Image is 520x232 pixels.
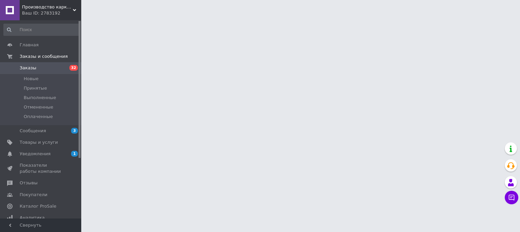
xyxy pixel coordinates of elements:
[505,191,518,204] button: Чат с покупателем
[20,162,63,175] span: Показатели работы компании
[24,76,39,82] span: Новые
[3,24,80,36] input: Поиск
[22,10,81,16] div: Ваш ID: 2783192
[20,192,47,198] span: Покупатели
[69,65,78,71] span: 32
[20,139,58,145] span: Товары и услуги
[71,151,78,157] span: 1
[20,203,56,209] span: Каталог ProSale
[20,65,36,71] span: Заказы
[20,128,46,134] span: Сообщения
[71,128,78,134] span: 3
[20,151,50,157] span: Уведомления
[24,95,56,101] span: Выполненные
[24,104,53,110] span: Отмененные
[20,180,38,186] span: Отзывы
[20,53,68,60] span: Заказы и сообщения
[20,42,39,48] span: Главная
[22,4,73,10] span: Производство каркасно-тентовых конструкций компания SuperTent
[24,85,47,91] span: Принятые
[24,114,53,120] span: Оплаченные
[20,215,45,221] span: Аналитика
